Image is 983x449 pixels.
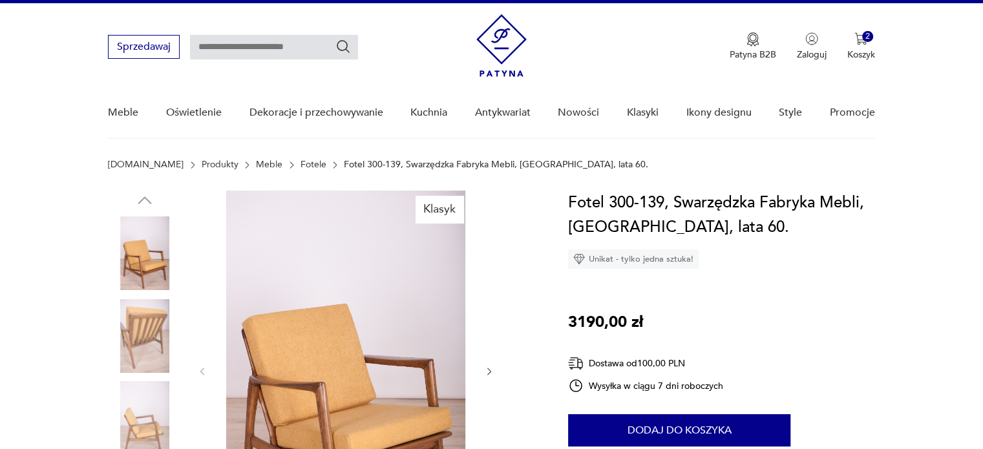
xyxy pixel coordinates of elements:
a: Nowości [558,88,599,138]
a: Promocje [830,88,875,138]
a: Ikona medaluPatyna B2B [730,32,776,61]
button: Zaloguj [797,32,827,61]
button: 2Koszyk [847,32,875,61]
div: 2 [862,31,873,42]
a: Style [779,88,802,138]
img: Ikonka użytkownika [805,32,818,45]
img: Ikona medalu [746,32,759,47]
button: Szukaj [335,39,351,54]
img: Ikona diamentu [573,253,585,265]
img: Patyna - sklep z meblami i dekoracjami vintage [476,14,527,77]
a: Ikony designu [686,88,751,138]
button: Dodaj do koszyka [568,414,790,446]
p: Zaloguj [797,48,827,61]
p: Fotel 300-139, Swarzędzka Fabryka Mebli, [GEOGRAPHIC_DATA], lata 60. [344,160,648,170]
h1: Fotel 300-139, Swarzędzka Fabryka Mebli, [GEOGRAPHIC_DATA], lata 60. [568,191,875,240]
button: Patyna B2B [730,32,776,61]
img: Ikona dostawy [568,355,584,371]
a: Produkty [202,160,238,170]
a: [DOMAIN_NAME] [108,160,184,170]
div: Wysyłka w ciągu 7 dni roboczych [568,378,723,393]
div: Klasyk [416,196,463,223]
p: 3190,00 zł [568,310,643,335]
a: Kuchnia [410,88,447,138]
img: Ikona koszyka [854,32,867,45]
img: Zdjęcie produktu Fotel 300-139, Swarzędzka Fabryka Mebli, Polska, lata 60. [108,299,182,373]
a: Oświetlenie [166,88,222,138]
a: Meble [256,160,282,170]
a: Antykwariat [475,88,531,138]
button: Sprzedawaj [108,35,180,59]
p: Koszyk [847,48,875,61]
a: Fotele [301,160,326,170]
a: Klasyki [627,88,659,138]
img: Zdjęcie produktu Fotel 300-139, Swarzędzka Fabryka Mebli, Polska, lata 60. [108,216,182,290]
a: Sprzedawaj [108,43,180,52]
p: Patyna B2B [730,48,776,61]
a: Dekoracje i przechowywanie [249,88,383,138]
a: Meble [108,88,138,138]
div: Unikat - tylko jedna sztuka! [568,249,699,269]
div: Dostawa od 100,00 PLN [568,355,723,371]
